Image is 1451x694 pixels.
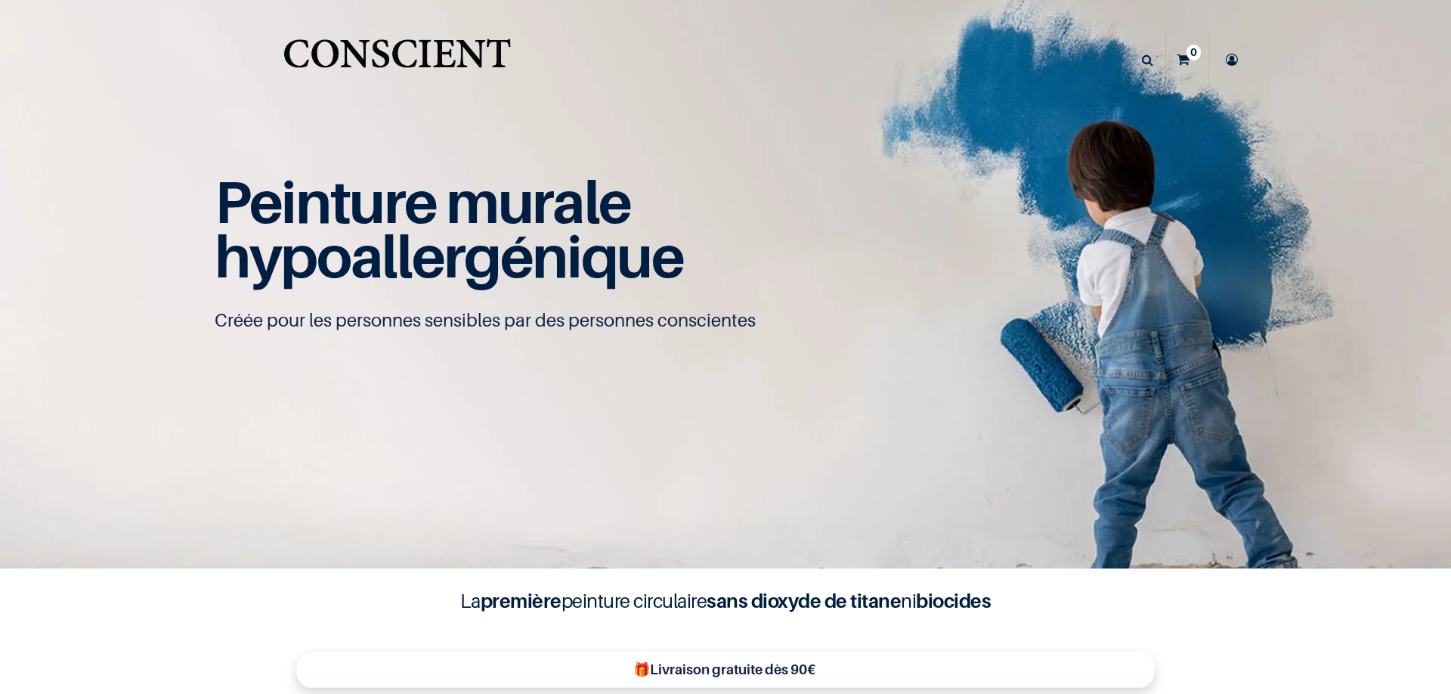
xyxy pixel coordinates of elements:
[916,589,991,612] b: biocides
[707,589,901,612] b: sans dioxyde de titane
[280,30,514,90] a: Logo of Conscient
[215,221,684,291] span: hypoallergénique
[215,308,1236,333] p: Créée pour les personnes sensibles par des personnes conscientes
[280,30,514,90] img: Conscient
[215,166,631,237] span: Peinture murale
[481,589,562,612] b: première
[633,661,815,677] b: 🎁Livraison gratuite dès 90€
[423,587,1028,615] h4: La peinture circulaire ni
[1166,33,1208,86] a: 0
[1186,45,1201,60] sup: 0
